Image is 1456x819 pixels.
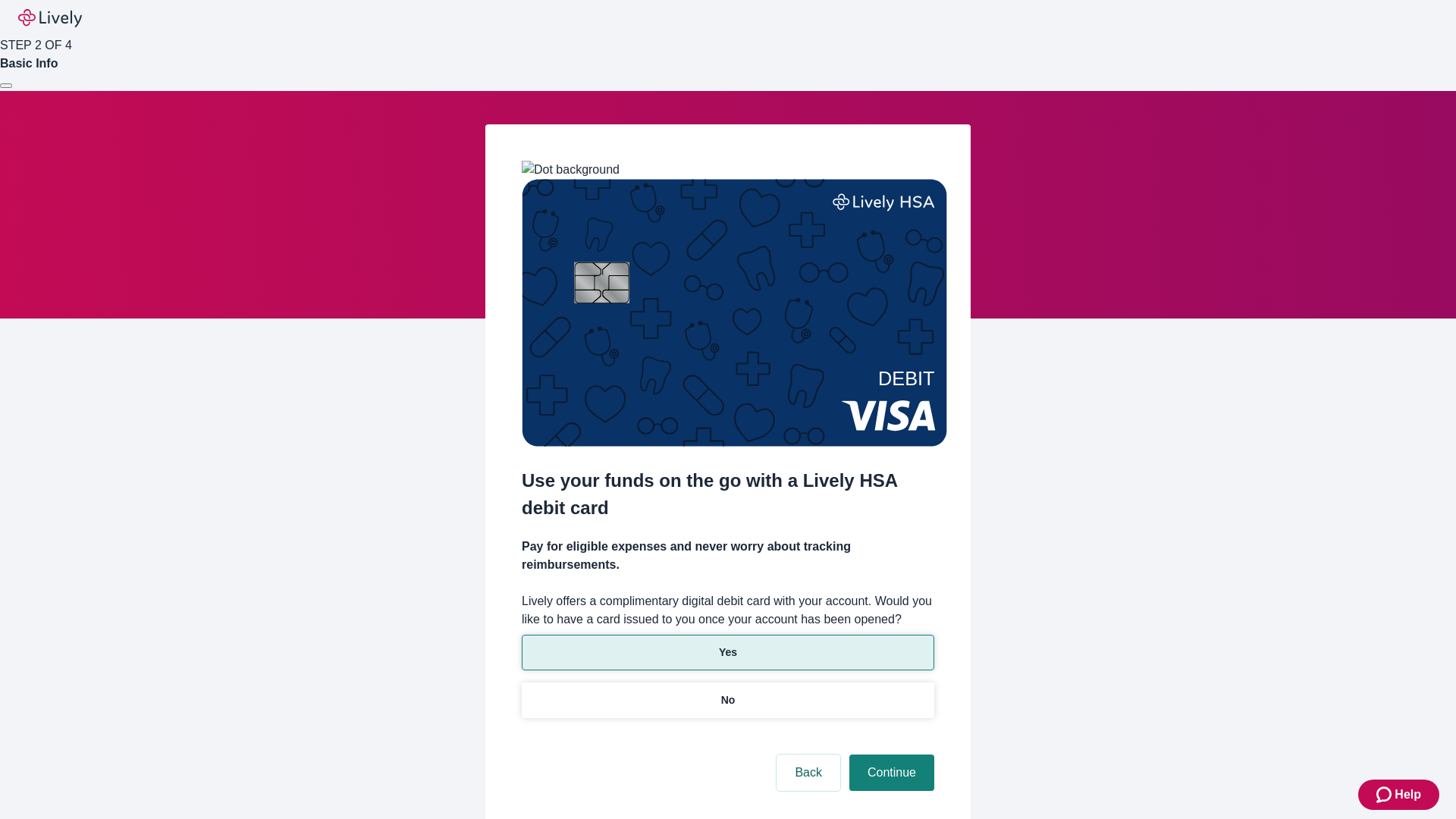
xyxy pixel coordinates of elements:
[522,467,934,522] h2: Use your funds on the go with a Lively HSA debit card
[522,179,947,447] img: Debit card
[522,592,934,629] label: Lively offers a complimentary digital debit card with your account. Would you like to have a card...
[777,755,840,791] button: Back
[522,538,934,574] h4: Pay for eligible expenses and never worry about tracking reimbursements.
[522,635,934,670] button: Yes
[1358,780,1439,810] button: Zendesk support iconHelp
[522,161,620,179] img: Dot background
[18,9,82,27] img: Lively
[721,692,736,708] p: No
[1395,786,1421,804] span: Help
[849,755,934,791] button: Continue
[522,682,934,718] button: No
[1376,786,1395,804] svg: Zendesk support icon
[719,645,737,661] p: Yes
